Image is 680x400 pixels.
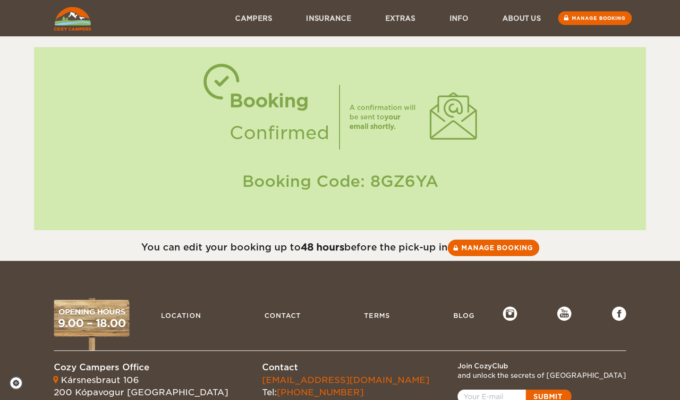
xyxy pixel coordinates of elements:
div: Join CozyClub [458,361,626,371]
a: [PHONE_NUMBER] [277,387,364,397]
a: Terms [359,307,395,325]
a: Location [156,307,206,325]
div: Booking [229,85,330,117]
div: Cozy Campers Office [54,361,228,374]
strong: 48 hours [301,242,344,253]
div: Tel: [262,374,429,398]
div: Contact [262,361,429,374]
a: Blog [449,307,479,325]
div: Confirmed [229,117,330,149]
div: A confirmation will be sent to [349,103,420,131]
img: Cozy Campers [54,7,91,31]
div: and unlock the secrets of [GEOGRAPHIC_DATA] [458,371,626,380]
a: [EMAIL_ADDRESS][DOMAIN_NAME] [262,375,429,385]
a: Manage booking [448,240,539,256]
a: Manage booking [558,11,632,25]
div: Booking Code: 8GZ6YA [43,170,637,192]
a: Contact [260,307,306,325]
a: Cookie settings [9,376,29,390]
div: Kársnesbraut 106 200 Kópavogur [GEOGRAPHIC_DATA] [54,374,228,398]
